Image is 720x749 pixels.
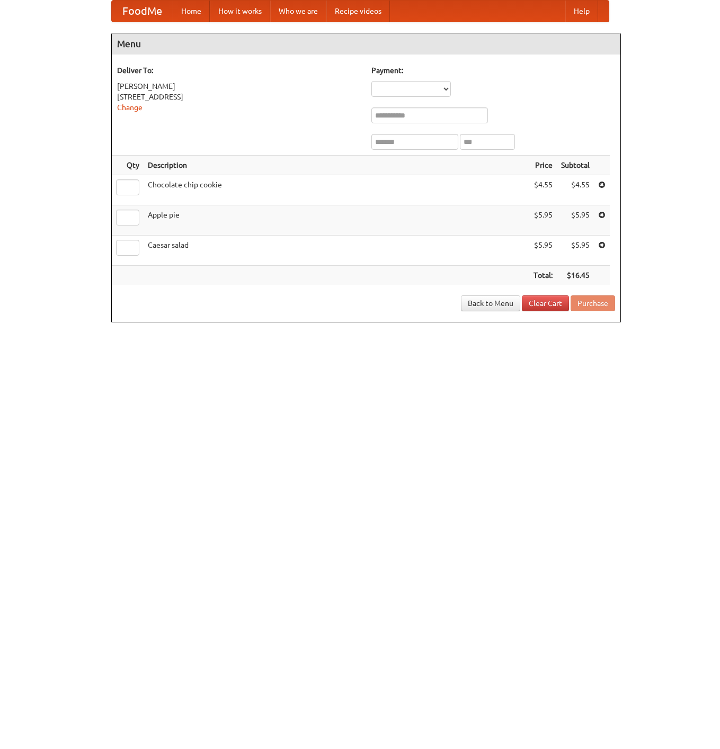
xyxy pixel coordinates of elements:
[117,92,361,102] div: [STREET_ADDRESS]
[112,156,144,175] th: Qty
[144,175,529,205] td: Chocolate chip cookie
[557,156,594,175] th: Subtotal
[529,266,557,285] th: Total:
[144,205,529,236] td: Apple pie
[557,266,594,285] th: $16.45
[371,65,615,76] h5: Payment:
[117,103,143,112] a: Change
[529,205,557,236] td: $5.95
[326,1,390,22] a: Recipe videos
[522,295,569,311] a: Clear Cart
[529,156,557,175] th: Price
[173,1,210,22] a: Home
[112,1,173,22] a: FoodMe
[144,156,529,175] th: Description
[529,175,557,205] td: $4.55
[117,65,361,76] h5: Deliver To:
[117,81,361,92] div: [PERSON_NAME]
[270,1,326,22] a: Who we are
[557,175,594,205] td: $4.55
[557,205,594,236] td: $5.95
[557,236,594,266] td: $5.95
[144,236,529,266] td: Caesar salad
[529,236,557,266] td: $5.95
[461,295,520,311] a: Back to Menu
[571,295,615,311] button: Purchase
[112,33,620,55] h4: Menu
[565,1,598,22] a: Help
[210,1,270,22] a: How it works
